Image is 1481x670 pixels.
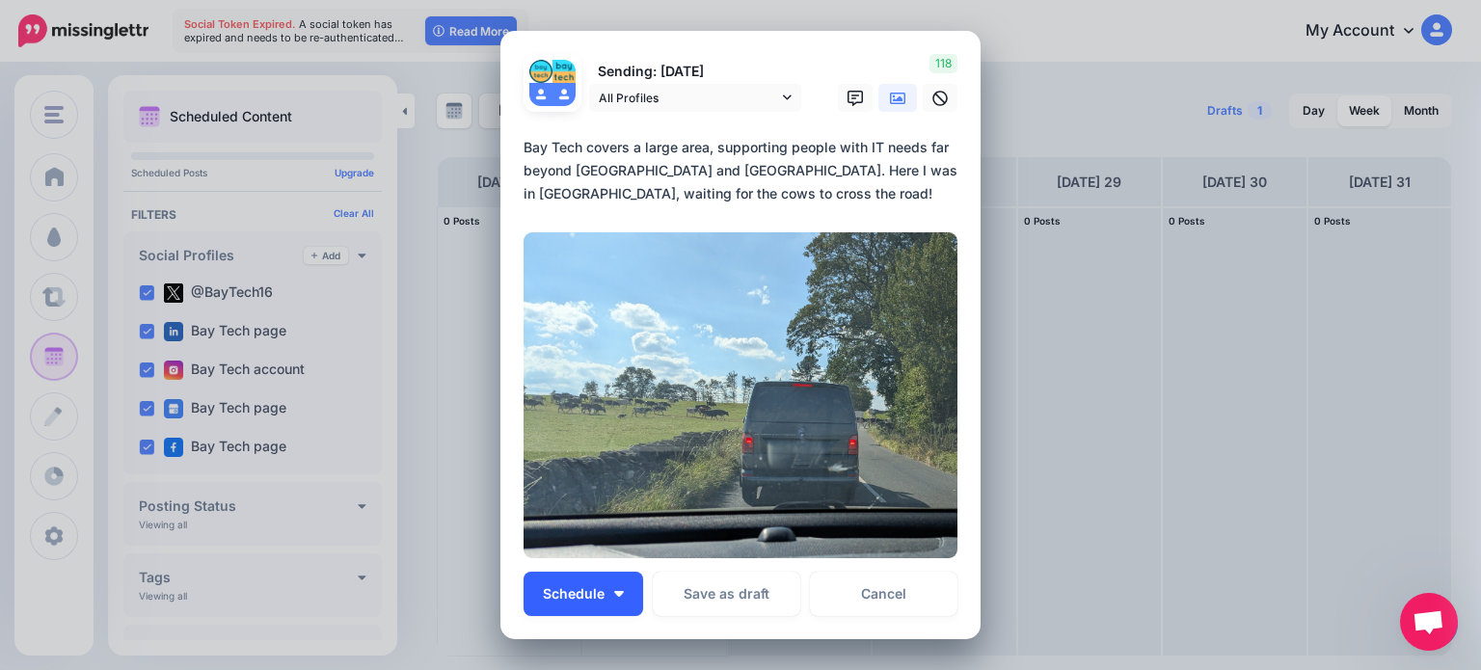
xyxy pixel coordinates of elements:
a: All Profiles [589,84,801,112]
img: arrow-down-white.png [614,591,624,597]
div: Bay Tech covers a large area, supporting people with IT needs far beyond [GEOGRAPHIC_DATA] and [G... [524,136,967,205]
img: 301645517_483429707124915_896100712906713217_n-bsa133610.png [529,60,552,83]
p: Sending: [DATE] [589,61,801,83]
img: w0co86Kf-76988.jpg [552,60,576,83]
button: Schedule [524,572,643,616]
a: Cancel [810,572,957,616]
span: Schedule [543,587,605,601]
span: 118 [929,54,957,73]
img: user_default_image.png [552,83,576,106]
img: user_default_image.png [529,83,552,106]
button: Save as draft [653,572,800,616]
span: All Profiles [599,88,778,108]
img: MVRQ4MMAHQ9GJ5NX1XPPYKKARVVA61D7.jpg [524,232,957,558]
